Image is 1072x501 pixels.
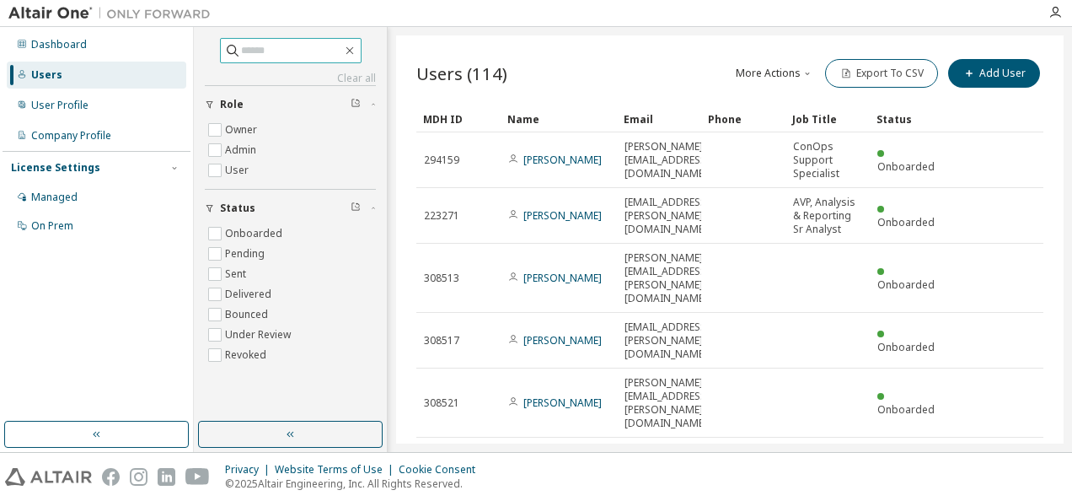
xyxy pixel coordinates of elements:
[399,463,485,477] div: Cookie Consent
[424,154,459,167] span: 294159
[11,161,100,175] div: License Settings
[523,153,602,167] a: [PERSON_NAME]
[225,244,268,264] label: Pending
[876,105,947,132] div: Status
[102,468,120,486] img: facebook.svg
[225,345,270,365] label: Revoked
[205,190,376,227] button: Status
[708,105,779,132] div: Phone
[523,208,602,223] a: [PERSON_NAME]
[130,468,147,486] img: instagram.svg
[424,209,459,223] span: 223271
[225,120,260,140] label: Owner
[793,140,862,180] span: ConOps Support Specialist
[5,468,92,486] img: altair_logo.svg
[507,105,610,132] div: Name
[624,196,710,236] span: [EMAIL_ADDRESS][PERSON_NAME][DOMAIN_NAME]
[8,5,219,22] img: Altair One
[351,202,361,215] span: Clear filter
[624,251,710,305] span: [PERSON_NAME][EMAIL_ADDRESS][PERSON_NAME][DOMAIN_NAME]
[158,468,175,486] img: linkedin.svg
[31,219,73,233] div: On Prem
[275,463,399,477] div: Website Terms of Use
[31,68,62,82] div: Users
[877,159,935,174] span: Onboarded
[185,468,210,486] img: youtube.svg
[877,340,935,354] span: Onboarded
[225,224,286,244] label: Onboarded
[825,59,938,88] button: Export To CSV
[948,59,1040,88] button: Add User
[416,62,507,85] span: Users (114)
[205,72,376,85] a: Clear all
[205,86,376,123] button: Role
[734,59,815,88] button: More Actions
[624,105,694,132] div: Email
[220,202,255,215] span: Status
[424,396,459,410] span: 308521
[225,140,260,160] label: Admin
[220,98,244,111] span: Role
[351,98,361,111] span: Clear filter
[877,402,935,417] span: Onboarded
[424,334,459,347] span: 308517
[523,396,602,410] a: [PERSON_NAME]
[225,264,249,284] label: Sent
[225,304,271,325] label: Bounced
[523,271,602,285] a: [PERSON_NAME]
[624,140,710,180] span: [PERSON_NAME][EMAIL_ADDRESS][DOMAIN_NAME]
[523,333,602,347] a: [PERSON_NAME]
[225,160,252,180] label: User
[877,277,935,292] span: Onboarded
[624,321,710,361] span: [EMAIL_ADDRESS][PERSON_NAME][DOMAIN_NAME]
[225,325,294,345] label: Under Review
[31,129,111,143] div: Company Profile
[225,463,275,477] div: Privacy
[793,196,862,236] span: AVP, Analysis & Reporting Sr Analyst
[424,272,459,285] span: 308513
[225,284,275,304] label: Delivered
[31,38,87,51] div: Dashboard
[624,376,710,430] span: [PERSON_NAME][EMAIL_ADDRESS][PERSON_NAME][DOMAIN_NAME]
[31,191,78,204] div: Managed
[423,105,494,132] div: MDH ID
[225,477,485,491] p: © 2025 Altair Engineering, Inc. All Rights Reserved.
[31,99,88,112] div: User Profile
[792,105,863,132] div: Job Title
[877,215,935,229] span: Onboarded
